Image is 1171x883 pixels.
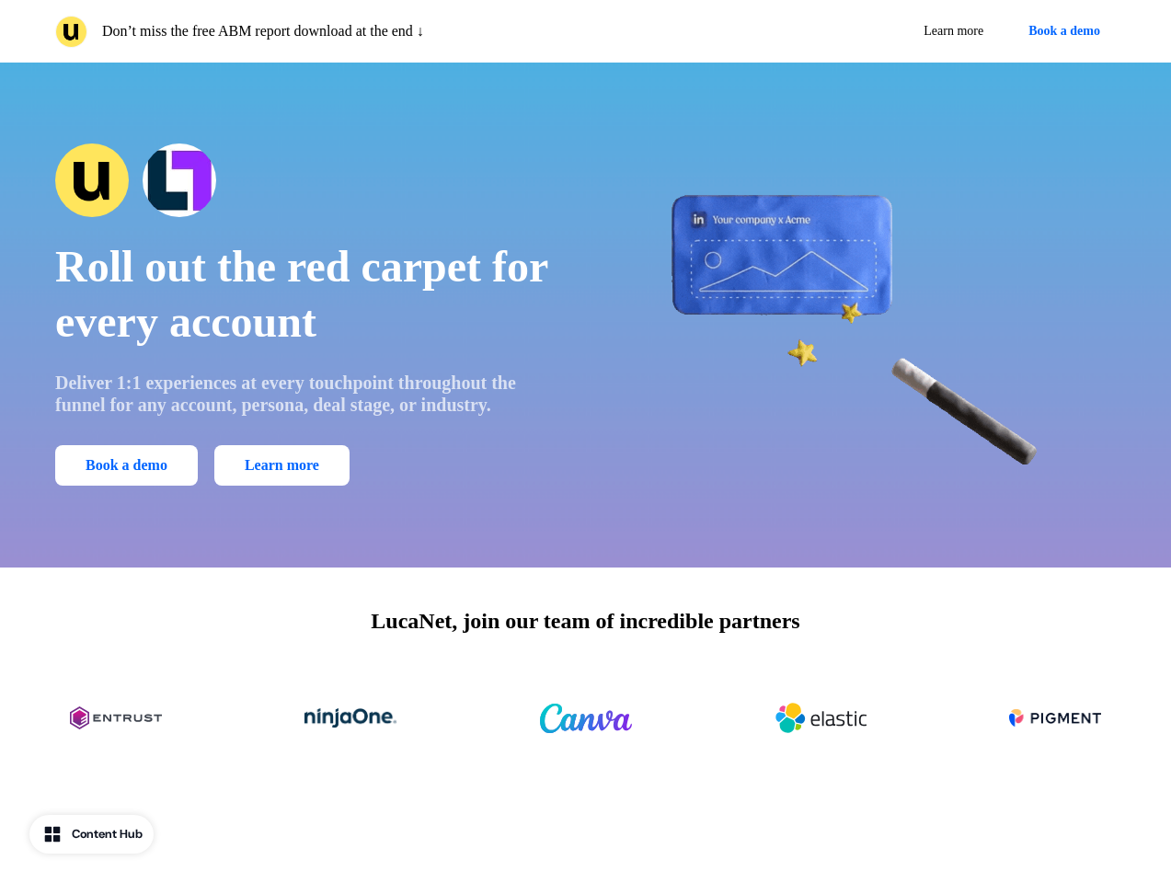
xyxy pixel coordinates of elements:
button: Content Hub [29,815,154,854]
p: LucaNet, join our team of incredible partners [371,604,799,637]
a: Learn more [214,445,350,486]
button: Book a demo [1013,15,1116,48]
p: Deliver 1:1 experiences at every touchpoint throughout the funnel for any account, persona, deal ... [55,372,560,416]
span: Roll out the red carpet for every account [55,242,547,346]
div: Content Hub [72,825,143,843]
button: Book a demo [55,445,198,486]
a: Learn more [909,15,998,48]
p: Don’t miss the free ABM report download at the end ↓ [102,20,424,42]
